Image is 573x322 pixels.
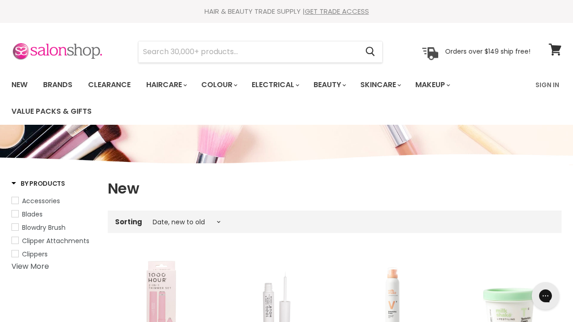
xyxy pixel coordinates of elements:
a: Beauty [307,75,352,94]
a: Makeup [408,75,456,94]
span: Blowdry Brush [22,223,66,232]
a: Clipper Attachments [11,236,96,246]
a: Blowdry Brush [11,222,96,233]
p: Orders over $149 ship free! [445,47,530,56]
a: GET TRADE ACCESS [305,6,369,16]
button: Search [358,41,382,62]
a: Value Packs & Gifts [5,102,99,121]
form: Product [138,41,383,63]
a: View More [11,261,49,272]
a: New [5,75,34,94]
ul: Main menu [5,72,530,125]
a: Haircare [139,75,193,94]
span: Accessories [22,196,60,205]
a: Brands [36,75,79,94]
label: Sorting [115,218,142,226]
span: Blades [22,210,43,219]
iframe: Gorgias live chat messenger [527,279,564,313]
a: Clippers [11,249,96,259]
a: Clearance [81,75,138,94]
h1: New [108,179,562,198]
span: Clipper Attachments [22,236,89,245]
h3: By Products [11,179,65,188]
span: Clippers [22,250,48,259]
a: Blades [11,209,96,219]
a: Electrical [245,75,305,94]
a: Accessories [11,196,96,206]
a: Colour [194,75,243,94]
a: Skincare [353,75,407,94]
a: Sign In [530,75,565,94]
input: Search [138,41,358,62]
